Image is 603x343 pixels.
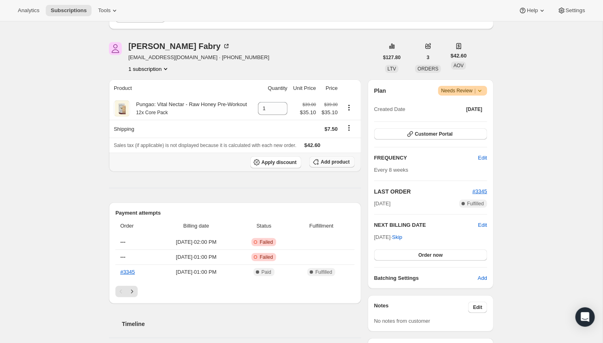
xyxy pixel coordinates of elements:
button: #3345 [473,187,487,196]
button: Product actions [343,103,356,112]
button: Analytics [13,5,44,16]
span: Created Date [374,105,405,113]
span: Add product [321,159,349,165]
span: Analytics [18,7,39,14]
span: $35.10 [300,109,316,117]
span: Every 8 weeks [374,167,409,173]
button: Shipping actions [343,124,356,132]
h2: FREQUENCY [374,154,478,162]
h2: Payment attempts [115,209,355,217]
small: $39.00 [324,102,338,107]
small: 12x Core Pack [136,110,168,115]
span: Status [240,222,288,230]
th: Price [318,79,340,97]
span: Andrew Fabry [109,42,122,55]
span: Paid [262,269,271,275]
button: Edit [473,151,492,164]
h2: Plan [374,87,386,95]
div: [PERSON_NAME] Fabry [128,42,230,50]
button: Subscriptions [46,5,92,16]
span: LTV [388,66,396,72]
button: Settings [553,5,590,16]
span: ORDERS [418,66,438,72]
button: Add [473,272,492,285]
h6: Batching Settings [374,274,478,282]
h2: NEXT BILLING DATE [374,221,478,229]
span: Edit [473,304,482,311]
button: 3 [422,52,435,63]
span: No notes from customer [374,318,430,324]
button: Product actions [128,65,170,73]
span: Failed [260,254,273,260]
img: product img [115,100,129,117]
button: Edit [478,221,487,229]
span: AOV [454,63,464,68]
span: $35.10 [321,109,338,117]
span: [DATE] · 01:00 PM [158,253,235,261]
th: Shipping [109,120,254,138]
span: Fulfillment [293,222,350,230]
button: Help [514,5,551,16]
div: Open Intercom Messenger [575,307,595,327]
th: Order [115,217,155,235]
th: Unit Price [290,79,319,97]
span: [DATE] · [374,234,403,240]
th: Product [109,79,254,97]
span: [DATE] [374,200,391,208]
span: $42.60 [305,142,321,148]
span: Order now [418,252,443,258]
button: Tools [93,5,124,16]
button: Skip [387,231,407,244]
span: Tools [98,7,111,14]
span: Fulfilled [467,200,484,207]
span: Help [527,7,538,14]
span: 3 [427,54,430,61]
a: #3345 [120,269,135,275]
span: Skip [392,233,402,241]
span: Settings [566,7,585,14]
button: Customer Portal [374,128,487,140]
button: Order now [374,249,487,261]
span: $42.60 [451,52,467,60]
span: | [475,87,476,94]
button: [DATE] [461,104,487,115]
span: Add [478,274,487,282]
h3: Notes [374,302,469,313]
span: Fulfilled [315,269,332,275]
th: Quantity [254,79,290,97]
span: Billing date [158,222,235,230]
span: --- [120,239,126,245]
span: [DATE] · 02:00 PM [158,238,235,246]
span: [DATE] [466,106,482,113]
span: --- [120,254,126,260]
a: #3345 [473,188,487,194]
span: $7.50 [324,126,338,132]
nav: Pagination [115,286,355,297]
div: Pungao: Vital Nectar - Raw Honey Pre-Workout [130,100,247,117]
button: Apply discount [250,156,302,168]
span: Failed [260,239,273,245]
span: Sales tax (if applicable) is not displayed because it is calculated with each new order. [114,143,296,148]
button: $127.80 [378,52,405,63]
button: Add product [309,156,354,168]
h2: LAST ORDER [374,187,473,196]
span: Customer Portal [415,131,453,137]
h2: Timeline [122,320,361,328]
span: Subscriptions [51,7,87,14]
span: [EMAIL_ADDRESS][DOMAIN_NAME] · [PHONE_NUMBER] [128,53,269,62]
span: Apply discount [262,159,297,166]
span: [DATE] · 01:00 PM [158,268,235,276]
span: Edit [478,154,487,162]
span: Needs Review [441,87,484,95]
span: $127.80 [383,54,401,61]
button: Edit [468,302,487,313]
small: $39.00 [303,102,316,107]
button: Next [126,286,138,297]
